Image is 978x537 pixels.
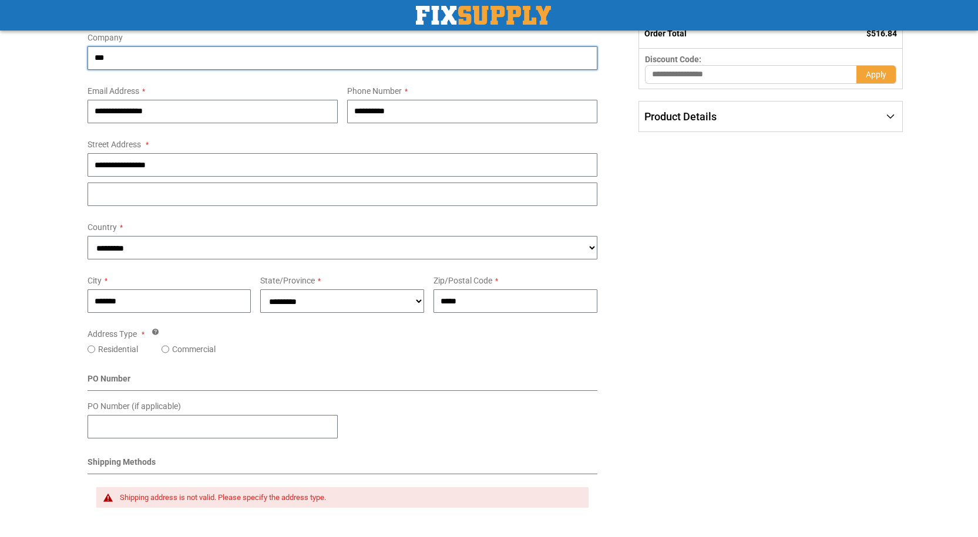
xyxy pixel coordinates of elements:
div: PO Number [88,373,598,391]
span: Street Address [88,140,141,149]
label: Commercial [172,343,216,355]
span: PO Number (if applicable) [88,401,181,411]
img: Fix Industrial Supply [416,6,551,25]
span: Zip/Postal Code [433,276,492,285]
span: Apply [866,70,886,79]
span: Email Address [88,86,139,96]
span: Product Details [644,110,717,123]
span: Company [88,33,123,42]
span: City [88,276,102,285]
div: Shipping address is not valid. Please specify the address type. [120,493,577,502]
label: Residential [98,343,138,355]
span: $516.84 [866,29,897,38]
span: Discount Code: [645,55,701,64]
span: Phone Number [347,86,402,96]
span: Country [88,222,117,232]
span: Address Type [88,329,137,339]
span: State/Province [260,276,315,285]
div: Shipping Methods [88,456,598,474]
a: store logo [416,6,551,25]
strong: Order Total [644,29,687,38]
button: Apply [856,65,896,84]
